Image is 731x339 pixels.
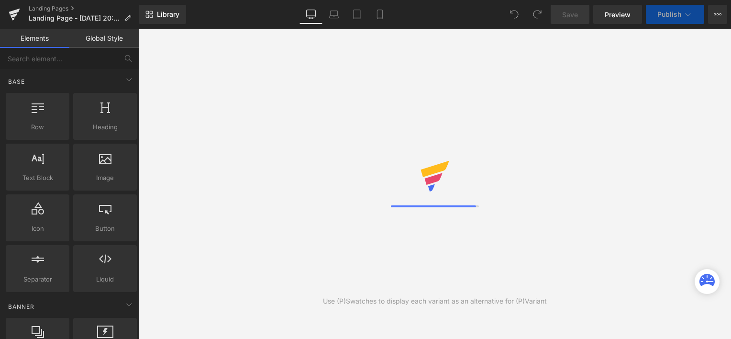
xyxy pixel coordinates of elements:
button: Undo [505,5,524,24]
div: Use (P)Swatches to display each variant as an alternative for (P)Variant [323,296,547,306]
span: Heading [76,122,134,132]
span: Preview [605,10,631,20]
a: Tablet [345,5,368,24]
span: Button [76,224,134,234]
button: More [708,5,727,24]
span: Library [157,10,179,19]
span: Image [76,173,134,183]
span: Liquid [76,274,134,284]
a: Global Style [69,29,139,48]
span: Banner [7,302,35,311]
button: Redo [528,5,547,24]
span: Landing Page - [DATE] 20:41:15 [29,14,121,22]
a: Laptop [322,5,345,24]
span: Row [9,122,66,132]
span: Text Block [9,173,66,183]
span: Base [7,77,26,86]
a: Preview [593,5,642,24]
a: New Library [139,5,186,24]
span: Save [562,10,578,20]
button: Publish [646,5,704,24]
a: Landing Pages [29,5,139,12]
span: Publish [657,11,681,18]
span: Separator [9,274,66,284]
span: Icon [9,224,66,234]
a: Desktop [299,5,322,24]
a: Mobile [368,5,391,24]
